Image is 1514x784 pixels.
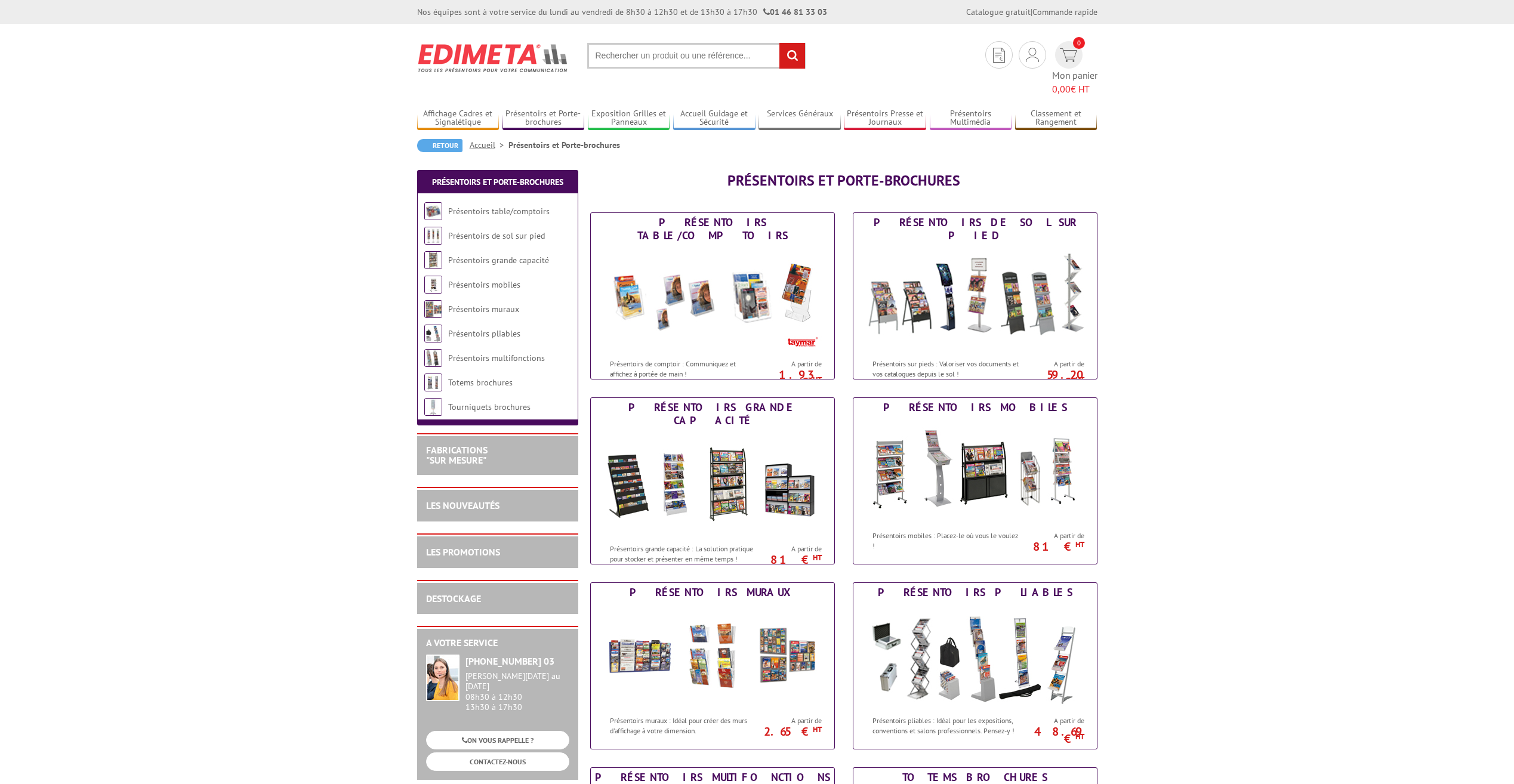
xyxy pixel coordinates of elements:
a: Totems brochures [448,377,513,388]
a: Classement et Rangement [1015,109,1097,128]
a: devis rapide 0 Mon panier 0,00€ HT [1052,41,1097,96]
img: devis rapide [1060,48,1077,62]
a: Présentoirs table/comptoirs [448,206,550,217]
p: Présentoirs sur pieds : Valoriser vos documents et vos catalogues depuis le sol ! [872,359,1020,379]
a: Affichage Cadres et Signalétique [417,109,499,128]
li: Présentoirs et Porte-brochures [508,139,620,151]
a: Tourniquets brochures [448,402,531,412]
a: Présentoirs mobiles [448,279,520,290]
a: Présentoirs grande capacité [448,255,549,266]
img: devis rapide [993,48,1005,63]
p: Présentoirs mobiles : Placez-le où vous le voulez ! [872,530,1020,551]
span: A partir de [1023,716,1084,726]
a: Présentoirs table/comptoirs Présentoirs table/comptoirs Présentoirs de comptoir : Communiquez et ... [590,212,835,379]
a: Accueil Guidage et Sécurité [673,109,756,128]
p: 59.20 € [1017,371,1084,385]
img: Présentoirs pliables [865,602,1086,709]
img: Présentoirs muraux [424,300,442,318]
span: A partir de [761,359,822,369]
sup: HT [813,375,822,385]
a: Présentoirs muraux Présentoirs muraux Présentoirs muraux : Idéal pour créer des murs d'affichage ... [590,582,835,749]
div: Présentoirs table/comptoirs [594,216,831,242]
span: A partir de [1023,531,1084,541]
img: Tourniquets brochures [424,398,442,416]
strong: 01 46 81 33 03 [763,7,827,17]
span: A partir de [1023,359,1084,369]
p: Présentoirs de comptoir : Communiquez et affichez à portée de main ! [610,359,758,379]
a: Présentoirs pliables Présentoirs pliables Présentoirs pliables : Idéal pour les expositions, conv... [853,582,1097,749]
span: A partir de [761,716,822,726]
img: widget-service.jpg [426,655,460,701]
div: [PERSON_NAME][DATE] au [DATE] [465,671,569,692]
strong: [PHONE_NUMBER] 03 [465,655,554,667]
p: Présentoirs grande capacité : La solution pratique pour stocker et présenter en même temps ! [610,544,758,564]
img: Présentoirs table/comptoirs [602,245,823,353]
img: Présentoirs de sol sur pied [865,245,1086,353]
img: Présentoirs mobiles [424,276,442,294]
span: A partir de [761,544,822,554]
a: Services Généraux [758,109,841,128]
sup: HT [1075,375,1084,385]
img: devis rapide [1026,48,1039,62]
a: Accueil [470,140,508,150]
a: Présentoirs de sol sur pied [448,230,545,241]
div: Présentoirs grande capacité [594,401,831,427]
img: Présentoirs grande capacité [602,430,823,538]
img: Totems brochures [424,374,442,391]
p: 48.69 € [1017,728,1084,742]
a: Présentoirs pliables [448,328,520,339]
div: Présentoirs multifonctions [594,771,831,784]
div: Présentoirs muraux [594,586,831,599]
a: Exposition Grilles et Panneaux [588,109,670,128]
sup: HT [1075,731,1084,742]
input: Rechercher un produit ou une référence... [587,43,806,69]
sup: HT [813,552,822,563]
a: Présentoirs de sol sur pied Présentoirs de sol sur pied Présentoirs sur pieds : Valoriser vos doc... [853,212,1097,379]
img: Présentoirs table/comptoirs [424,202,442,220]
a: CONTACTEZ-NOUS [426,752,569,771]
span: € HT [1052,82,1097,96]
p: 81 € [1017,543,1084,550]
a: LES PROMOTIONS [426,546,500,558]
h1: Présentoirs et Porte-brochures [590,173,1097,189]
span: 0,00 [1052,83,1071,95]
a: ON VOUS RAPPELLE ? [426,731,569,749]
div: 08h30 à 12h30 13h30 à 17h30 [465,671,569,712]
sup: HT [813,724,822,734]
input: rechercher [779,43,805,69]
div: Totems brochures [856,771,1094,784]
img: Présentoirs multifonctions [424,349,442,367]
p: 2.65 € [755,728,822,735]
div: Présentoirs mobiles [856,401,1094,414]
div: | [966,6,1097,18]
a: Présentoirs grande capacité Présentoirs grande capacité Présentoirs grande capacité : La solution... [590,397,835,564]
a: Présentoirs muraux [448,304,519,314]
p: Présentoirs pliables : Idéal pour les expositions, conventions et salons professionnels. Pensez-y ! [872,715,1020,736]
span: 0 [1073,37,1085,49]
sup: HT [1075,539,1084,550]
a: Retour [417,139,462,152]
p: 81 € [755,556,822,563]
img: Présentoirs pliables [424,325,442,342]
div: Nos équipes sont à votre service du lundi au vendredi de 8h30 à 12h30 et de 13h30 à 17h30 [417,6,827,18]
a: Présentoirs Presse et Journaux [844,109,926,128]
p: Présentoirs muraux : Idéal pour créer des murs d'affichage à votre dimension. [610,715,758,736]
p: 1.93 € [755,371,822,385]
a: Commande rapide [1032,7,1097,17]
div: Présentoirs de sol sur pied [856,216,1094,242]
img: Edimeta [417,36,569,80]
div: Présentoirs pliables [856,586,1094,599]
h2: A votre service [426,638,569,649]
a: Présentoirs multifonctions [448,353,545,363]
a: LES NOUVEAUTÉS [426,499,499,511]
img: Présentoirs de sol sur pied [424,227,442,245]
a: Présentoirs et Porte-brochures [502,109,585,128]
img: Présentoirs mobiles [865,417,1086,524]
a: DESTOCKAGE [426,592,481,604]
a: Catalogue gratuit [966,7,1031,17]
a: Présentoirs Multimédia [930,109,1012,128]
img: Présentoirs grande capacité [424,251,442,269]
a: Présentoirs et Porte-brochures [432,177,563,187]
a: Présentoirs mobiles Présentoirs mobiles Présentoirs mobiles : Placez-le où vous le voulez ! A par... [853,397,1097,564]
span: Mon panier [1052,69,1097,96]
